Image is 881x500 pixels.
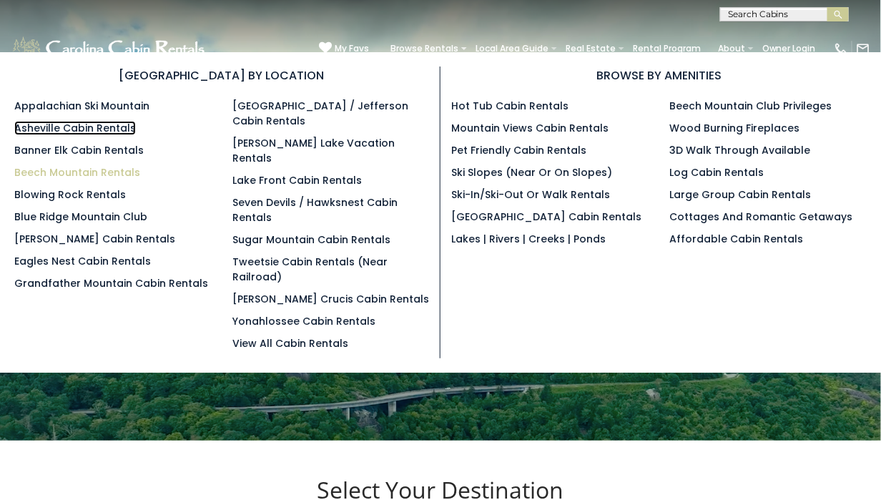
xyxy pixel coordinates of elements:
[856,41,870,56] img: mail-regular-white.png
[232,195,398,225] a: Seven Devils / Hawksnest Cabin Rentals
[14,165,140,180] a: Beech Mountain Rentals
[451,165,612,180] a: Ski Slopes (Near or On Slopes)
[670,143,811,157] a: 3D Walk Through Available
[14,143,144,157] a: Banner Elk Cabin Rentals
[14,254,151,268] a: Eagles Nest Cabin Rentals
[383,39,466,59] a: Browse Rentals
[335,42,369,55] span: My Favs
[232,136,395,165] a: [PERSON_NAME] Lake Vacation Rentals
[451,99,569,113] a: Hot Tub Cabin Rentals
[670,165,764,180] a: Log Cabin Rentals
[232,232,390,247] a: Sugar Mountain Cabin Rentals
[451,143,586,157] a: Pet Friendly Cabin Rentals
[711,39,752,59] a: About
[670,121,800,135] a: Wood Burning Fireplaces
[451,187,610,202] a: Ski-in/Ski-Out or Walk Rentals
[14,276,208,290] a: Grandfather Mountain Cabin Rentals
[834,41,848,56] img: phone-regular-white.png
[670,210,853,224] a: Cottages and Romantic Getaways
[14,121,136,135] a: Asheville Cabin Rentals
[232,255,388,284] a: Tweetsie Cabin Rentals (Near Railroad)
[232,314,375,328] a: Yonahlossee Cabin Rentals
[451,67,867,84] h3: BROWSE BY AMENITIES
[14,210,147,224] a: Blue Ridge Mountain Club
[319,41,369,56] a: My Favs
[468,39,556,59] a: Local Area Guide
[626,39,708,59] a: Rental Program
[451,232,606,246] a: Lakes | Rivers | Creeks | Ponds
[14,232,175,246] a: [PERSON_NAME] Cabin Rentals
[670,232,804,246] a: Affordable Cabin Rentals
[14,99,149,113] a: Appalachian Ski Mountain
[670,99,832,113] a: Beech Mountain Club Privileges
[232,292,429,306] a: [PERSON_NAME] Crucis Cabin Rentals
[451,210,641,224] a: [GEOGRAPHIC_DATA] Cabin Rentals
[14,67,429,84] h3: [GEOGRAPHIC_DATA] BY LOCATION
[670,187,812,202] a: Large Group Cabin Rentals
[755,39,823,59] a: Owner Login
[232,99,408,128] a: [GEOGRAPHIC_DATA] / Jefferson Cabin Rentals
[232,336,348,351] a: View All Cabin Rentals
[558,39,623,59] a: Real Estate
[11,34,209,63] img: White-1-1-2.png
[232,173,362,187] a: Lake Front Cabin Rentals
[14,187,126,202] a: Blowing Rock Rentals
[451,121,609,135] a: Mountain Views Cabin Rentals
